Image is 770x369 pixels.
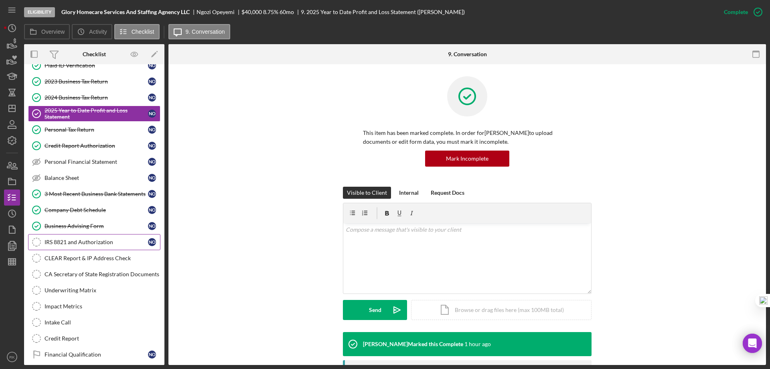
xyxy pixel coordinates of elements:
div: 2025 Year to Date Profit and Loss Statement [45,107,148,120]
a: Credit Report AuthorizationNO [28,138,160,154]
button: Activity [72,24,112,39]
div: Checklist [83,51,106,57]
button: Visible to Client [343,187,391,199]
div: Credit Report [45,335,160,342]
a: Plaid ID VerificationNO [28,57,160,73]
label: Overview [41,29,65,35]
div: Request Docs [431,187,464,199]
div: Ngozi Opeyemi [197,9,241,15]
a: CA Secretary of State Registration Documents [28,266,160,282]
button: Request Docs [427,187,468,199]
div: IRS 8821 and Authorization [45,239,148,245]
div: Business Advising Form [45,223,148,229]
div: 9. Conversation [448,51,487,57]
div: N O [148,142,156,150]
div: CLEAR Report & IP Address Check [45,255,160,261]
div: N O [148,126,156,134]
div: Intake Call [45,319,160,326]
button: 9. Conversation [168,24,230,39]
label: Activity [89,29,107,35]
div: 2024 Business Tax Return [45,94,148,101]
a: 2023 Business Tax ReturnNO [28,73,160,90]
div: Eligibility [24,7,55,17]
div: Financial Qualification [45,351,148,358]
div: N O [148,238,156,246]
a: 2025 Year to Date Profit and Loss StatementNO [28,106,160,122]
a: Personal Financial StatementNO [28,154,160,170]
span: $40,000 [241,8,262,15]
button: Internal [395,187,423,199]
div: Impact Metrics [45,303,160,310]
div: N O [148,61,156,69]
div: Send [369,300,381,320]
div: Internal [399,187,419,199]
button: RK [4,349,20,365]
div: 60 mo [280,9,294,15]
div: CA Secretary of State Registration Documents [45,271,160,277]
div: [PERSON_NAME] Marked this Complete [363,341,463,347]
a: Underwriting Matrix [28,282,160,298]
div: N O [148,190,156,198]
label: 9. Conversation [186,29,225,35]
a: Credit Report [28,330,160,347]
img: one_i.png [759,296,768,305]
p: This item has been marked complete. In order for [PERSON_NAME] to upload documents or edit form d... [363,128,571,147]
div: Underwriting Matrix [45,287,160,294]
div: 8.75 % [263,9,278,15]
a: Intake Call [28,314,160,330]
b: Glory Homecare Services And Staffing Agnency LLC [61,9,190,15]
a: IRS 8821 and AuthorizationNO [28,234,160,250]
div: 9. 2025 Year to Date Profit and Loss Statement ([PERSON_NAME]) [301,9,465,15]
button: Overview [24,24,70,39]
div: N O [148,77,156,86]
button: Mark Incomplete [425,151,509,167]
button: Complete [716,4,766,20]
div: Company Debt Schedule [45,207,148,213]
time: 2025-09-26 18:36 [464,341,491,347]
button: Send [343,300,407,320]
div: Credit Report Authorization [45,143,148,149]
div: N O [148,351,156,359]
div: N O [148,158,156,166]
a: CLEAR Report & IP Address Check [28,250,160,266]
a: Financial QualificationNO [28,347,160,363]
a: 2024 Business Tax ReturnNO [28,90,160,106]
label: Checklist [132,29,154,35]
a: Impact Metrics [28,298,160,314]
a: Company Debt ScheduleNO [28,202,160,218]
div: Mark Incomplete [446,151,488,167]
div: Plaid ID Verification [45,62,148,69]
div: N O [148,174,156,182]
a: Balance SheetNO [28,170,160,186]
div: Visible to Client [347,187,387,199]
div: 3 Most Recent Business Bank Statements [45,191,148,197]
text: RK [9,355,15,359]
div: N O [148,110,156,118]
a: Personal Tax ReturnNO [28,122,160,138]
div: Balance Sheet [45,175,148,181]
div: Open Intercom Messenger [743,334,762,353]
div: Personal Tax Return [45,126,148,133]
a: Business Advising FormNO [28,218,160,234]
div: N O [148,222,156,230]
div: 2023 Business Tax Return [45,78,148,85]
a: 3 Most Recent Business Bank StatementsNO [28,186,160,202]
div: Personal Financial Statement [45,159,148,165]
div: N O [148,206,156,214]
div: Complete [724,4,748,20]
div: N O [148,94,156,102]
button: Checklist [114,24,160,39]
